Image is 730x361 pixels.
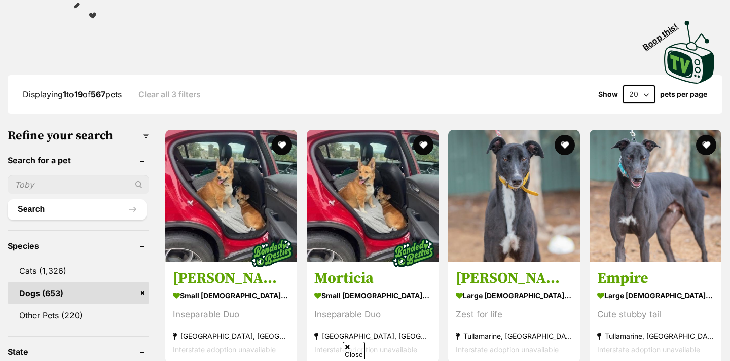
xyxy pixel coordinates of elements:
span: Boop this! [641,15,688,52]
header: Search for a pet [8,156,149,165]
div: Inseparable Duo [173,308,289,322]
strong: large [DEMOGRAPHIC_DATA] Dog [597,288,714,303]
div: Inseparable Duo [314,308,431,322]
strong: Tullamarine, [GEOGRAPHIC_DATA] [456,330,572,343]
h3: Empire [597,269,714,288]
strong: small [DEMOGRAPHIC_DATA] Dog [173,288,289,303]
span: Interstate adoption unavailable [173,346,276,354]
button: favourite [413,135,433,155]
a: Boop this! [664,12,715,86]
button: favourite [696,135,716,155]
button: favourite [272,135,292,155]
img: Empire - Greyhound Dog [590,130,721,262]
a: Dogs (653) [8,282,149,304]
span: Interstate adoption unavailable [314,346,417,354]
strong: [GEOGRAPHIC_DATA], [GEOGRAPHIC_DATA] [173,330,289,343]
h3: Refine your search [8,129,149,143]
div: Cute stubby tail [597,308,714,322]
strong: 19 [74,89,83,99]
strong: [GEOGRAPHIC_DATA], [GEOGRAPHIC_DATA] [314,330,431,343]
strong: Tullamarine, [GEOGRAPHIC_DATA] [597,330,714,343]
label: pets per page [660,90,707,98]
header: State [8,347,149,356]
img: PetRescue TV logo [664,21,715,84]
a: Other Pets (220) [8,305,149,326]
a: Cats (1,326) [8,260,149,281]
img: bonded besties [388,228,439,279]
img: Morticia - Welsh Corgi (Cardigan) x Australian Kelpie Dog [307,130,439,262]
div: Zest for life [456,308,572,322]
input: Toby [8,175,149,194]
span: Interstate adoption unavailable [456,346,559,354]
img: bonded besties [246,228,297,279]
strong: large [DEMOGRAPHIC_DATA] Dog [456,288,572,303]
span: Show [598,90,618,98]
img: Lee - Greyhound Dog [448,130,580,262]
button: Search [8,199,147,220]
h3: Morticia [314,269,431,288]
button: favourite [555,135,575,155]
span: Displaying to of pets [23,89,122,99]
strong: 567 [91,89,105,99]
a: Clear all 3 filters [138,90,201,99]
header: Species [8,241,149,250]
strong: small [DEMOGRAPHIC_DATA] Dog [314,288,431,303]
img: Gomez - Welsh Corgi (Cardigan) x Australian Kelpie Dog [165,130,297,262]
h3: [PERSON_NAME] [173,269,289,288]
span: Interstate adoption unavailable [597,346,700,354]
span: Close [343,342,365,359]
h3: [PERSON_NAME] [456,269,572,288]
strong: 1 [63,89,66,99]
